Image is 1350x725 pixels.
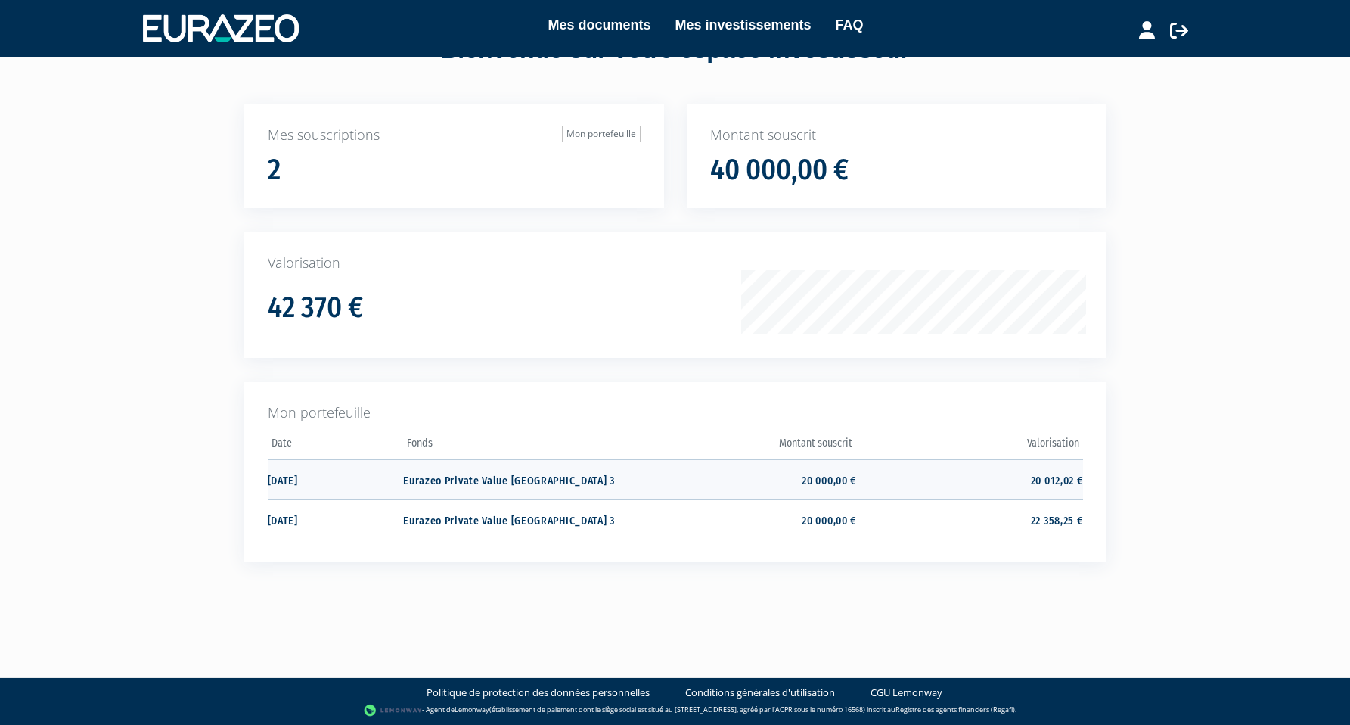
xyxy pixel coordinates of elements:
[403,499,629,540] td: Eurazeo Private Value [GEOGRAPHIC_DATA] 3
[548,14,650,36] a: Mes documents
[630,432,856,460] th: Montant souscrit
[268,154,281,186] h1: 2
[403,432,629,460] th: Fonds
[562,126,641,142] a: Mon portefeuille
[427,686,650,700] a: Politique de protection des données personnelles
[630,499,856,540] td: 20 000,00 €
[856,499,1082,540] td: 22 358,25 €
[630,459,856,499] td: 20 000,00 €
[268,292,363,324] h1: 42 370 €
[455,705,489,714] a: Lemonway
[685,686,835,700] a: Conditions générales d'utilisation
[895,705,1015,714] a: Registre des agents financiers (Regafi)
[268,126,641,145] p: Mes souscriptions
[710,126,1083,145] p: Montant souscrit
[364,703,422,718] img: logo-lemonway.png
[15,703,1335,718] div: - Agent de (établissement de paiement dont le siège social est situé au [STREET_ADDRESS], agréé p...
[403,459,629,499] td: Eurazeo Private Value [GEOGRAPHIC_DATA] 3
[143,14,299,42] img: 1732889491-logotype_eurazeo_blanc_rvb.png
[856,459,1082,499] td: 20 012,02 €
[268,254,1083,273] p: Valorisation
[871,686,942,700] a: CGU Lemonway
[268,499,404,540] td: [DATE]
[710,154,849,186] h1: 40 000,00 €
[268,459,404,499] td: [DATE]
[675,14,811,36] a: Mes investissements
[268,432,404,460] th: Date
[836,14,864,36] a: FAQ
[268,403,1083,423] p: Mon portefeuille
[856,432,1082,460] th: Valorisation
